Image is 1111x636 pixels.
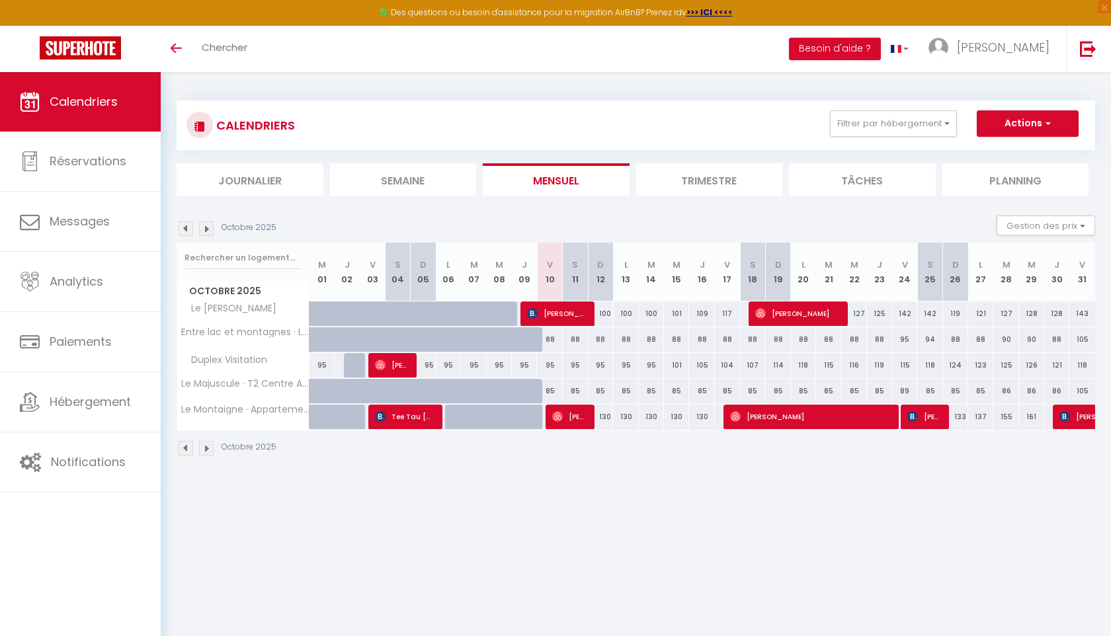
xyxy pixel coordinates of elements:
[968,243,993,301] th: 27
[537,327,562,352] div: 88
[993,379,1018,403] div: 86
[613,405,638,429] div: 130
[740,243,765,301] th: 18
[968,353,993,378] div: 123
[547,258,553,271] abbr: V
[1044,243,1069,301] th: 30
[495,258,503,271] abbr: M
[791,353,816,378] div: 118
[588,243,613,301] th: 12
[993,301,1018,326] div: 127
[952,258,959,271] abbr: D
[1069,353,1095,378] div: 118
[907,404,941,429] span: [PERSON_NAME]
[177,282,309,301] span: Octobre 2025
[892,301,917,326] div: 142
[968,327,993,352] div: 88
[686,7,733,18] a: >>> ICI <<<<
[1044,353,1069,378] div: 121
[1069,301,1095,326] div: 143
[867,353,892,378] div: 119
[624,258,628,271] abbr: L
[420,258,427,271] abbr: D
[979,258,983,271] abbr: L
[919,26,1066,72] a: ... [PERSON_NAME]
[411,353,436,378] div: 95
[867,243,892,301] th: 23
[588,353,613,378] div: 95
[636,163,783,196] li: Trimestre
[1044,379,1069,403] div: 86
[715,379,740,403] div: 85
[309,353,335,378] div: 95
[185,246,302,270] input: Rechercher un logement...
[597,258,604,271] abbr: D
[522,258,527,271] abbr: J
[791,243,816,301] th: 20
[179,405,311,415] span: Le Montaigne · Appartement cosy 6 pers. près du lac avec garage
[50,393,131,410] span: Hébergement
[968,405,993,429] div: 137
[943,379,968,403] div: 85
[613,243,638,301] th: 13
[40,36,121,60] img: Super Booking
[395,258,401,271] abbr: S
[750,258,756,271] abbr: S
[345,258,350,271] abbr: J
[537,243,562,301] th: 10
[993,353,1018,378] div: 125
[512,353,537,378] div: 95
[664,327,689,352] div: 88
[588,405,613,429] div: 130
[673,258,680,271] abbr: M
[927,258,933,271] abbr: S
[552,404,586,429] span: [PERSON_NAME]
[537,353,562,378] div: 95
[765,327,790,352] div: 88
[917,243,942,301] th: 25
[892,353,917,378] div: 115
[867,379,892,403] div: 85
[850,258,858,271] abbr: M
[917,301,942,326] div: 142
[689,243,714,301] th: 16
[1019,379,1044,403] div: 86
[1019,353,1044,378] div: 126
[1019,327,1044,352] div: 90
[928,38,948,58] img: ...
[309,243,335,301] th: 01
[1044,327,1069,352] div: 88
[997,216,1095,235] button: Gestion des prix
[724,258,730,271] abbr: V
[318,258,326,271] abbr: M
[664,243,689,301] th: 15
[730,404,889,429] span: [PERSON_NAME]
[689,327,714,352] div: 88
[715,327,740,352] div: 88
[715,353,740,378] div: 104
[179,301,280,316] span: Le [PERSON_NAME]
[740,379,765,403] div: 85
[943,301,968,326] div: 119
[512,243,537,301] th: 09
[689,379,714,403] div: 85
[639,301,664,326] div: 100
[664,353,689,378] div: 101
[877,258,882,271] abbr: J
[179,353,270,368] span: Duplex Visitation
[613,301,638,326] div: 100
[1019,243,1044,301] th: 29
[446,258,450,271] abbr: L
[330,163,477,196] li: Semaine
[360,243,385,301] th: 03
[375,352,409,378] span: [PERSON_NAME]
[50,213,110,229] span: Messages
[470,258,478,271] abbr: M
[563,327,588,352] div: 88
[867,301,892,326] div: 125
[639,353,664,378] div: 95
[791,327,816,352] div: 88
[436,353,461,378] div: 95
[1019,405,1044,429] div: 161
[789,38,881,60] button: Besoin d'aide ?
